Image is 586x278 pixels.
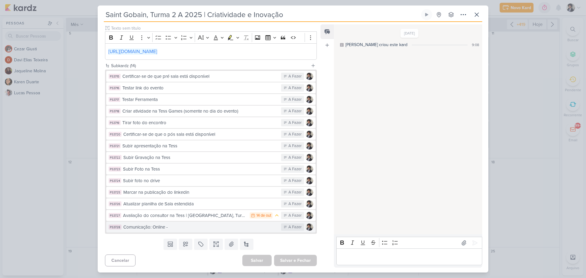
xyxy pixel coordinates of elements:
div: PS3720 [109,132,121,137]
div: A Fazer [288,190,302,196]
div: PS3717 [109,97,120,102]
div: Subir Gravação na Tess [123,154,278,161]
input: Texto sem título [110,25,317,31]
button: PS3718 Criar atividade na Tess Games (somente no dia do evento) A Fazer [106,106,316,117]
div: A Fazer [288,201,302,207]
img: Pedro Luahn Simões [306,212,313,219]
div: A Fazer [288,166,302,172]
img: Pedro Luahn Simões [306,119,313,126]
div: Subkardz (14) [111,63,308,69]
div: Editor editing area: main [336,248,482,265]
div: PS3716 [109,85,121,90]
div: Editor toolbar [105,31,317,43]
div: A Fazer [288,155,302,161]
img: Pedro Luahn Simões [306,96,313,103]
div: PS3719 [109,120,121,125]
input: Kard Sem Título [104,9,420,20]
div: Prioridade Média [274,212,279,218]
div: PS3723 [109,167,121,171]
button: PS3728 Comunicação: Online - A Fazer [106,222,316,233]
div: Marcar na publicação do linkedin [123,189,278,196]
button: PS3724 Subir foto no drive A Fazer [106,175,316,186]
button: Cancelar [105,255,136,266]
div: Ligar relógio [424,12,429,17]
button: PS3719 Tirar foto do encontro A Fazer [106,117,316,128]
img: Pedro Luahn Simões [306,142,313,150]
div: PS3728 [109,225,121,229]
div: PS3715 [109,74,121,79]
div: Atualizar planilha de Sala estendida [123,200,278,208]
div: PS3721 [109,143,121,148]
a: [URL][DOMAIN_NAME] [108,49,157,55]
div: Subir apresentação na Tess [122,143,278,150]
img: Pedro Luahn Simões [306,154,313,161]
div: Este log é visível à todos no kard [340,43,344,47]
div: A Fazer [288,143,302,149]
div: A Fazer [288,132,302,138]
div: PS3724 [109,178,121,183]
button: PS3720 Certificar-se de que o pós sala está disponível A Fazer [106,129,316,140]
div: A Fazer [288,120,302,126]
div: Editor toolbar [336,237,482,249]
div: PS3722 [109,155,121,160]
div: A Fazer [288,178,302,184]
div: Pedro Luahn criou este kard [345,42,407,48]
div: A Fazer [288,224,302,230]
button: PS3723 Subir Foto na Tess A Fazer [106,164,316,175]
div: Certificar-se de que o pós sala está disponível [123,131,278,138]
div: 9:08 [472,42,479,48]
img: Pedro Luahn Simões [306,131,313,138]
div: Avaliação do consultor na Tess | [GEOGRAPHIC_DATA], Turma 2 A 2025 | Criatividade e Inovação [123,212,247,219]
div: Testar link do evento [122,85,278,92]
div: A Fazer [288,85,302,91]
img: Pedro Luahn Simões [306,223,313,231]
button: PS3727 Avaliação do consultor na Tess | [GEOGRAPHIC_DATA], Turma 2 A 2025 | Criatividade e Inovaç... [106,210,316,221]
div: PS3727 [109,213,121,218]
div: A Fazer [288,213,302,219]
div: PS3718 [109,109,121,114]
img: Pedro Luahn Simões [306,200,313,208]
img: Pedro Luahn Simões [306,107,313,115]
div: Certificar-se de que pré sala está disponível [122,73,278,80]
button: PS3722 Subir Gravação na Tess A Fazer [106,152,316,163]
div: Editor editing area: main [105,43,317,60]
img: Pedro Luahn Simões [306,177,313,184]
button: PS3715 Certificar-se de que pré sala está disponível A Fazer [106,71,316,82]
div: Subir foto no drive [123,177,278,184]
button: PS3716 Testar link do evento A Fazer [106,82,316,93]
div: Criar atividade na Tess Games (somente no dia do evento) [122,108,278,115]
button: PS3726 Atualizar planilha de Sala estendida A Fazer [106,198,316,209]
div: PS3726 [109,201,121,206]
div: Comunicação: Online - [123,224,278,231]
button: PS3721 Subir apresentação na Tess A Fazer [106,140,316,151]
img: Pedro Luahn Simões [306,73,313,80]
div: A Fazer [288,74,302,80]
div: PS3725 [109,190,121,195]
div: Subir Foto na Tess [123,166,278,173]
div: Tirar foto do encontro [122,119,278,126]
div: A Fazer [288,108,302,114]
div: A Fazer [288,97,302,103]
button: PS3717 Testar Ferramenta A Fazer [106,94,316,105]
img: Pedro Luahn Simões [306,165,313,173]
img: Pedro Luahn Simões [306,189,313,196]
div: Testar Ferramenta [122,96,278,103]
div: 14 de out [256,214,271,218]
button: PS3725 Marcar na publicação do linkedin A Fazer [106,187,316,198]
img: Pedro Luahn Simões [306,84,313,92]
